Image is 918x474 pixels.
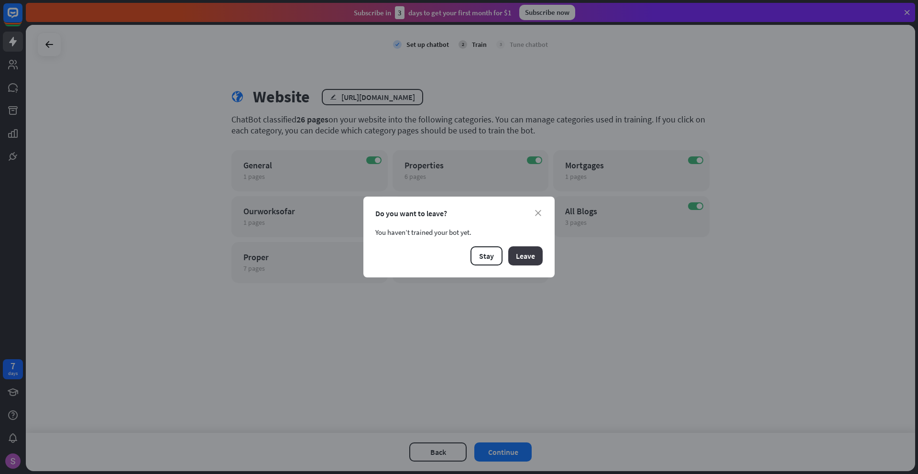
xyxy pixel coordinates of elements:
[535,210,541,216] i: close
[375,209,543,218] div: Do you want to leave?
[508,246,543,265] button: Leave
[470,246,503,265] button: Stay
[375,228,543,237] div: You haven’t trained your bot yet.
[8,4,36,33] button: Open LiveChat chat widget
